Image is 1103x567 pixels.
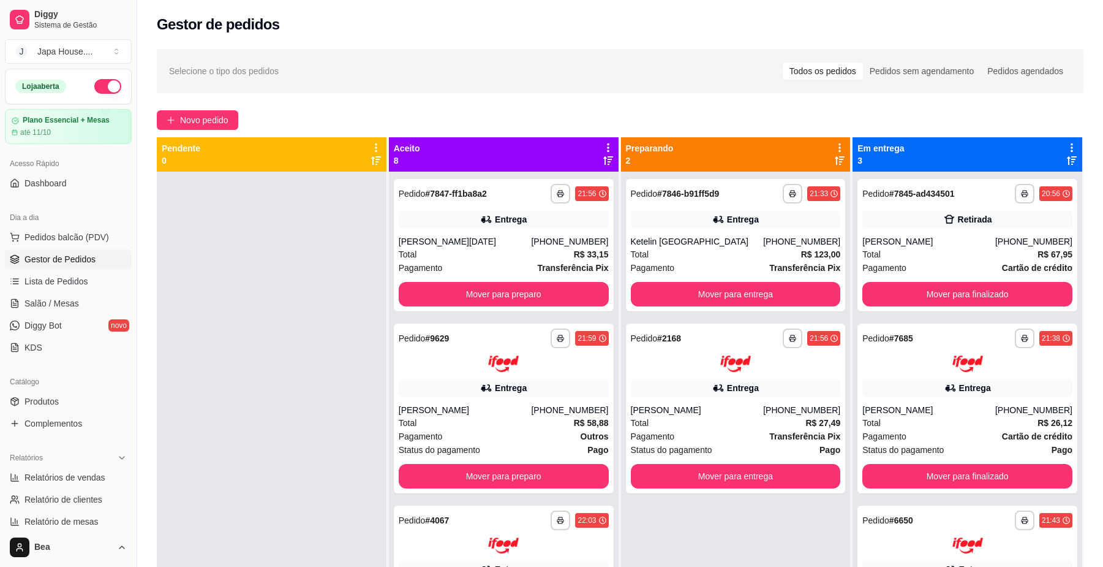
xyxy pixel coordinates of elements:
p: Preparando [626,142,674,154]
span: Total [862,416,881,430]
div: [PERSON_NAME] [399,404,532,416]
span: Selecione o tipo dos pedidos [169,64,279,78]
img: ifood [488,538,519,554]
p: 2 [626,154,674,167]
span: Lista de Pedidos [24,275,88,287]
strong: Outros [581,432,609,441]
span: Pedidos balcão (PDV) [24,231,109,243]
span: Dashboard [24,177,67,189]
strong: # 7685 [889,333,913,343]
div: Ketelin [GEOGRAPHIC_DATA] [631,235,764,248]
span: Pedido [631,333,658,343]
span: Pagamento [399,261,443,275]
span: Status do pagamento [862,443,944,457]
button: Mover para preparo [399,464,609,489]
div: Todos os pedidos [783,63,863,80]
div: 21:56 [578,189,596,199]
span: Pagamento [399,430,443,443]
img: ifood [952,356,983,372]
a: Produtos [5,392,132,411]
article: Plano Essencial + Mesas [23,116,110,125]
div: Entrega [959,382,991,394]
button: Select a team [5,39,132,64]
p: Aceito [394,142,420,154]
div: 21:38 [1042,333,1060,343]
div: [PHONE_NUMBER] [531,404,608,416]
p: 3 [857,154,904,167]
span: Pagamento [631,261,675,275]
span: Relatório de mesas [24,516,99,528]
div: Retirada [958,213,992,226]
strong: # 7846-b91ff5d9 [657,189,719,199]
div: 22:03 [578,516,596,525]
div: Pedidos agendados [981,63,1070,80]
div: 21:33 [810,189,828,199]
span: Relatório de clientes [24,493,102,506]
span: Diggy [34,9,127,20]
a: KDS [5,338,132,357]
p: Pendente [162,142,200,154]
div: 21:59 [578,333,596,343]
span: Pedido [862,333,889,343]
button: Novo pedido [157,110,238,130]
span: KDS [24,341,42,354]
span: Pedido [399,189,426,199]
button: Mover para entrega [631,282,841,306]
strong: R$ 33,15 [574,249,609,259]
strong: R$ 67,95 [1037,249,1072,259]
span: Pagamento [862,261,906,275]
strong: # 6650 [889,516,913,525]
span: Novo pedido [180,113,228,127]
p: 8 [394,154,420,167]
span: Total [399,416,417,430]
div: [PHONE_NUMBER] [995,235,1072,248]
div: Dia a dia [5,208,132,227]
div: [PHONE_NUMBER] [763,235,840,248]
span: Bea [34,542,112,553]
p: 0 [162,154,200,167]
span: Status do pagamento [399,443,480,457]
strong: Pago [1052,445,1072,455]
span: Pagamento [862,430,906,443]
a: Complementos [5,414,132,433]
button: Pedidos balcão (PDV) [5,227,132,247]
article: até 11/10 [20,127,51,137]
div: 20:56 [1042,189,1060,199]
span: Status do pagamento [631,443,712,457]
strong: R$ 26,12 [1037,418,1072,428]
a: Plano Essencial + Mesasaté 11/10 [5,109,132,144]
a: Relatórios de vendas [5,468,132,487]
strong: R$ 58,88 [574,418,609,428]
span: Pedido [631,189,658,199]
strong: R$ 123,00 [801,249,841,259]
span: Pedido [399,333,426,343]
span: Salão / Mesas [24,297,79,310]
strong: R$ 27,49 [805,418,840,428]
h2: Gestor de pedidos [157,15,280,34]
span: Total [862,248,881,261]
div: Entrega [495,382,527,394]
a: Relatório de clientes [5,490,132,509]
a: Gestor de Pedidos [5,249,132,269]
button: Mover para entrega [631,464,841,489]
span: J [15,45,28,58]
span: Total [631,248,649,261]
div: Entrega [495,213,527,226]
strong: # 7845-ad434501 [889,189,955,199]
div: [PHONE_NUMBER] [531,235,608,248]
strong: Transferência Pix [538,263,609,273]
strong: # 4067 [425,516,449,525]
span: Gestor de Pedidos [24,253,96,265]
div: Loja aberta [15,80,66,93]
span: Pedido [399,516,426,525]
div: [PERSON_NAME][DATE] [399,235,532,248]
p: Em entrega [857,142,904,154]
span: Total [631,416,649,430]
a: Lista de Pedidos [5,272,132,291]
strong: Pago [587,445,608,455]
div: Acesso Rápido [5,154,132,173]
img: ifood [952,538,983,554]
span: Pagamento [631,430,675,443]
span: Pedido [862,516,889,525]
span: Total [399,248,417,261]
